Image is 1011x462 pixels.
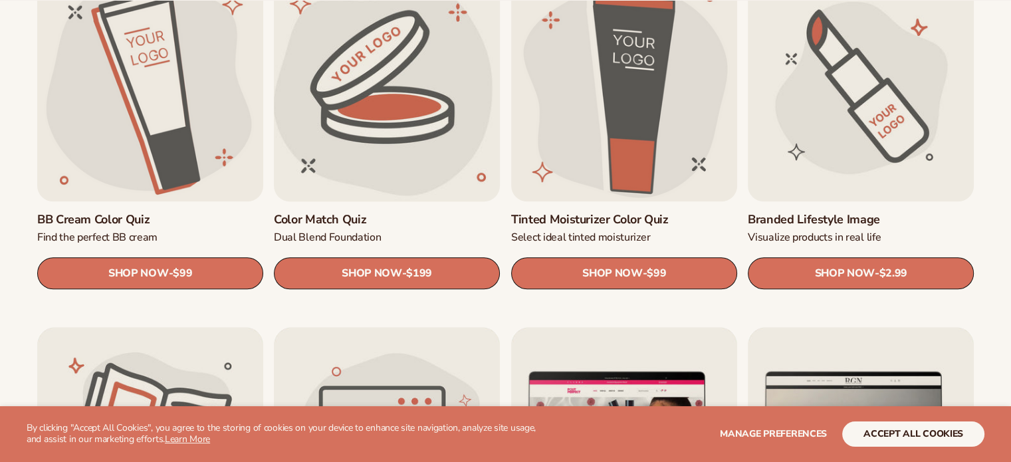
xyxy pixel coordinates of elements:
span: $199 [407,268,433,281]
span: $99 [647,268,666,281]
a: Learn More [165,433,210,445]
a: BB Cream Color Quiz [37,212,263,227]
span: SHOP NOW [108,267,168,280]
span: SHOP NOW [342,267,401,280]
a: SHOP NOW- $99 [511,258,737,290]
a: SHOP NOW- $2.99 [748,258,974,290]
span: SHOP NOW [582,267,642,280]
button: Manage preferences [720,421,827,447]
span: SHOP NOW [814,267,874,280]
a: Color Match Quiz [274,212,500,227]
a: Tinted Moisturizer Color Quiz [511,212,737,227]
p: By clicking "Accept All Cookies", you agree to the storing of cookies on your device to enhance s... [27,423,551,445]
a: SHOP NOW- $99 [37,258,263,290]
span: $2.99 [879,268,907,281]
span: Manage preferences [720,427,827,440]
span: $99 [173,268,192,281]
button: accept all cookies [842,421,984,447]
a: Branded Lifestyle Image [748,212,974,227]
a: SHOP NOW- $199 [274,258,500,290]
